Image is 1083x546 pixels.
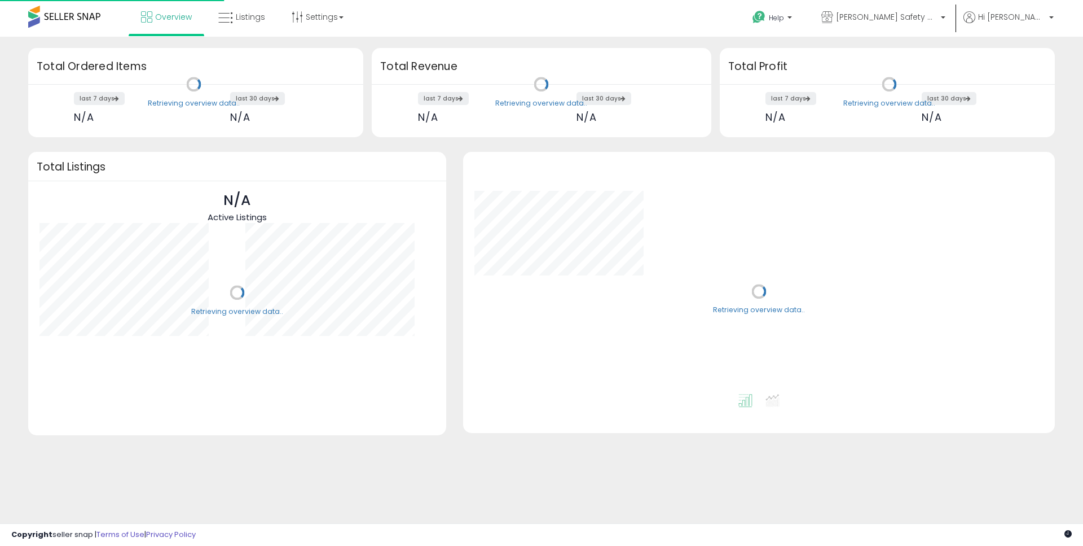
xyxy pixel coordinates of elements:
div: Retrieving overview data.. [713,305,805,316]
span: Overview [155,11,192,23]
span: [PERSON_NAME] Safety & Supply [836,11,937,23]
span: Hi [PERSON_NAME] [978,11,1046,23]
div: Retrieving overview data.. [495,98,587,108]
i: Get Help [752,10,766,24]
a: Help [743,2,803,37]
span: Help [769,13,784,23]
div: Retrieving overview data.. [148,98,240,108]
span: Listings [236,11,265,23]
div: Retrieving overview data.. [843,98,935,108]
div: Retrieving overview data.. [191,307,283,317]
a: Hi [PERSON_NAME] [963,11,1054,37]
